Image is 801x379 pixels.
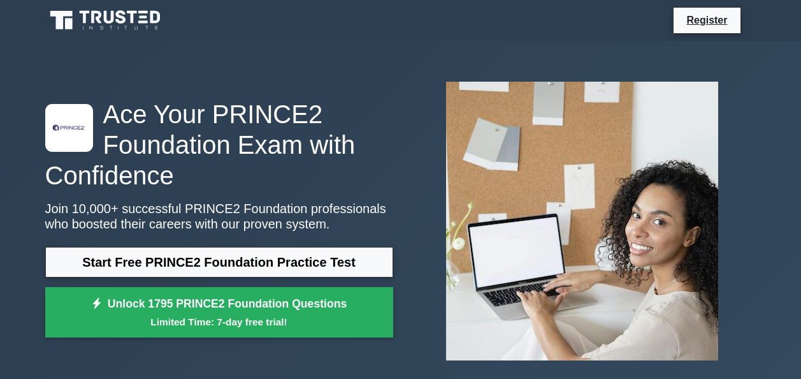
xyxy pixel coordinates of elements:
a: Unlock 1795 PRINCE2 Foundation QuestionsLimited Time: 7-day free trial! [45,287,393,338]
p: Join 10,000+ successful PRINCE2 Foundation professionals who boosted their careers with our prove... [45,201,393,232]
a: Start Free PRINCE2 Foundation Practice Test [45,247,393,278]
a: Register [679,12,735,28]
h1: Ace Your PRINCE2 Foundation Exam with Confidence [45,99,393,191]
small: Limited Time: 7-day free trial! [61,315,377,329]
